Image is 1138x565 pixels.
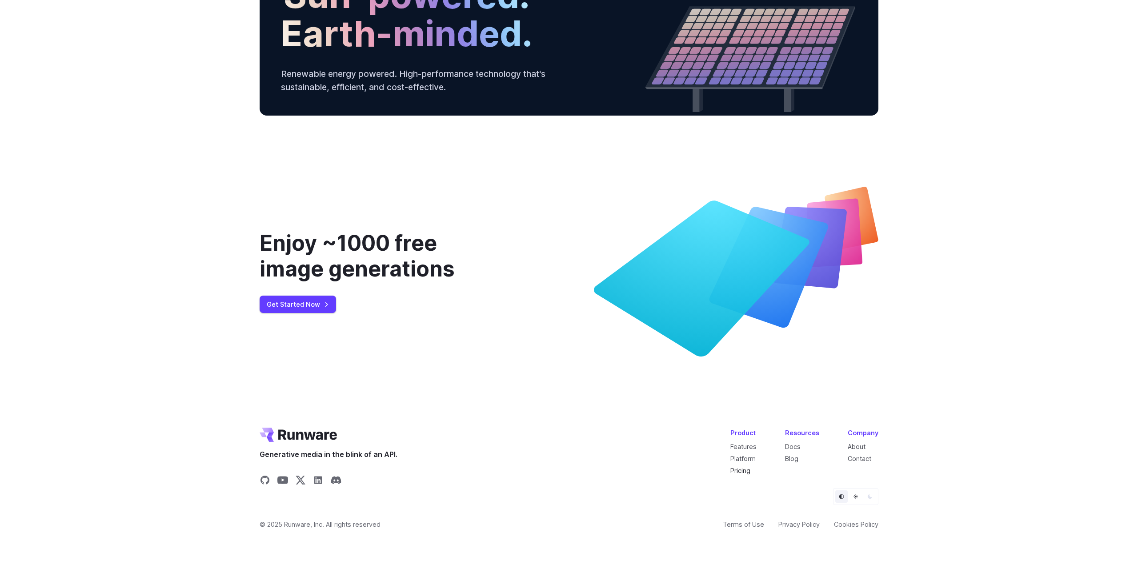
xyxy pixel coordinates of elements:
a: Docs [785,443,801,450]
a: Share on YouTube [277,475,288,488]
a: Terms of Use [723,519,764,529]
button: Dark [864,490,876,503]
a: Blog [785,455,798,462]
div: Enjoy ~1000 free image generations [260,230,501,281]
a: Features [730,443,757,450]
a: Platform [730,455,756,462]
a: Privacy Policy [778,519,820,529]
a: Get Started Now [260,296,336,313]
a: Share on Discord [331,475,341,488]
a: Contact [848,455,871,462]
button: Light [849,490,862,503]
a: Share on LinkedIn [313,475,324,488]
span: © 2025 Runware, Inc. All rights reserved [260,519,381,529]
div: Product [730,428,757,438]
a: Share on GitHub [260,475,270,488]
ul: Theme selector [833,488,878,505]
p: Renewable energy powered. High-performance technology that's sustainable, efficient, and cost-eff... [281,67,569,94]
a: Cookies Policy [834,519,878,529]
button: Default [835,490,848,503]
a: About [848,443,866,450]
div: Resources [785,428,819,438]
a: Pricing [730,467,750,474]
a: Go to / [260,428,337,442]
a: Share on X [295,475,306,488]
div: Company [848,428,878,438]
span: Generative media in the blink of an API. [260,449,397,461]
